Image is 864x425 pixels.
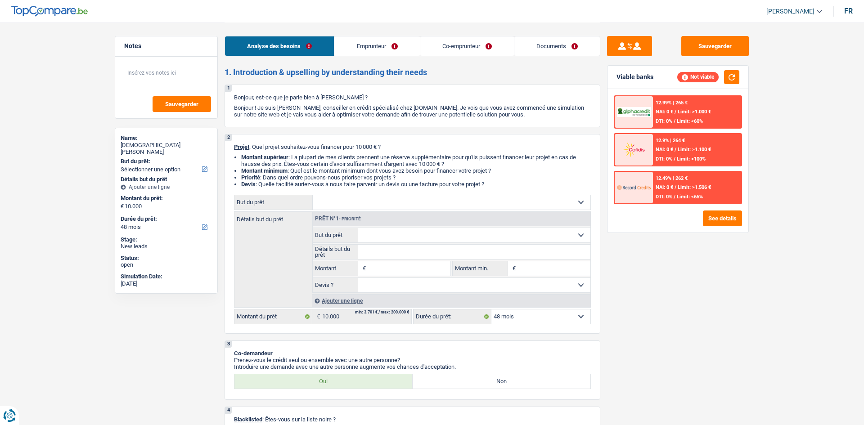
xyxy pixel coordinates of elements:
div: Simulation Date: [121,273,212,280]
div: 4 [225,407,232,414]
span: NAI: 0 € [656,109,673,115]
strong: Priorité [241,174,260,181]
li: : La plupart de mes clients prennent une réserve supplémentaire pour qu'ils puissent financer leu... [241,154,591,167]
span: DTI: 0% [656,194,672,200]
span: / [675,147,676,152]
img: Cofidis [617,141,650,158]
img: AlphaCredit [617,107,650,117]
span: Limit: <60% [677,118,703,124]
span: NAI: 0 € [656,184,673,190]
div: open [121,261,212,268]
p: Introduire une demande avec une autre personne augmente vos chances d'acceptation. [234,363,591,370]
label: Devis ? [313,278,358,292]
div: Name: [121,134,212,142]
p: : Quel projet souhaitez-vous financer pour 10 000 € ? [234,143,591,150]
label: Montant du prêt [234,309,312,324]
span: DTI: 0% [656,118,672,124]
span: € [312,309,322,324]
label: Montant [313,261,358,276]
label: Non [413,374,591,389]
div: [DEMOGRAPHIC_DATA][PERSON_NAME] [121,142,212,156]
a: Co-emprunteur [420,36,514,56]
span: NAI: 0 € [656,147,673,152]
img: TopCompare Logo [11,6,88,17]
div: Stage: [121,236,212,243]
span: Limit: >1.000 € [678,109,711,115]
span: Co-demandeur [234,350,273,357]
strong: Montant minimum [241,167,288,174]
span: Limit: <100% [677,156,706,162]
span: Limit: >1.506 € [678,184,711,190]
label: But du prêt [313,228,358,242]
label: Détails but du prêt [313,245,358,259]
span: - Priorité [339,216,361,221]
p: Bonjour, est-ce que je parle bien à [PERSON_NAME] ? [234,94,591,101]
div: 12.49% | 262 € [656,175,688,181]
span: [PERSON_NAME] [766,8,814,15]
a: [PERSON_NAME] [759,4,822,19]
span: € [508,261,518,276]
div: Détails but du prêt [121,176,212,183]
a: Documents [514,36,600,56]
div: 1 [225,85,232,92]
li: : Quelle facilité auriez-vous à nous faire parvenir un devis ou une facture pour votre projet ? [241,181,591,188]
li: : Dans quel ordre pouvons-nous prioriser vos projets ? [241,174,591,181]
p: Bonjour ! Je suis [PERSON_NAME], conseiller en crédit spécialisé chez [DOMAIN_NAME]. Je vois que ... [234,104,591,118]
div: 2 [225,134,232,141]
span: Projet [234,143,249,150]
div: Not viable [677,72,719,82]
span: Blacklisted [234,416,262,423]
a: Emprunteur [334,36,419,56]
span: Limit: <65% [677,194,703,200]
span: € [358,261,368,276]
span: DTI: 0% [656,156,672,162]
label: But du prêt: [121,158,210,165]
span: Devis [241,181,256,188]
div: 12.9% | 264 € [656,138,685,143]
div: 3 [225,341,232,348]
div: fr [844,7,853,15]
div: [DATE] [121,280,212,287]
label: Durée du prêt: [414,309,491,324]
span: / [675,109,676,115]
button: Sauvegarder [153,96,211,112]
span: Limit: >1.100 € [678,147,711,152]
span: / [674,118,675,124]
p: : Êtes-vous sur la liste noire ? [234,416,591,423]
p: Prenez-vous le crédit seul ou ensemble avec une autre personne? [234,357,591,363]
button: See details [703,210,742,226]
label: Montant du prêt: [121,195,210,202]
h2: 1. Introduction & upselling by understanding their needs [225,67,600,77]
div: New leads [121,243,212,250]
span: € [121,203,124,210]
h5: Notes [124,42,208,50]
a: Analyse des besoins [225,36,334,56]
li: : Quel est le montant minimum dont vous avez besoin pour financer votre projet ? [241,167,591,174]
div: min: 3.701 € / max: 200.000 € [355,310,409,314]
img: Record Credits [617,179,650,196]
div: Ajouter une ligne [121,184,212,190]
div: 12.99% | 265 € [656,100,688,106]
span: / [674,194,675,200]
strong: Montant supérieur [241,154,288,161]
label: Oui [234,374,413,389]
span: / [674,156,675,162]
label: Détails but du prêt [234,212,312,222]
button: Sauvegarder [681,36,749,56]
label: Durée du prêt: [121,215,210,223]
div: Prêt n°1 [313,216,363,222]
div: Status: [121,255,212,262]
label: Montant min. [453,261,508,276]
span: / [675,184,676,190]
label: But du prêt [234,195,313,210]
div: Ajouter une ligne [312,294,590,307]
span: Sauvegarder [165,101,198,107]
div: Viable banks [616,73,653,81]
